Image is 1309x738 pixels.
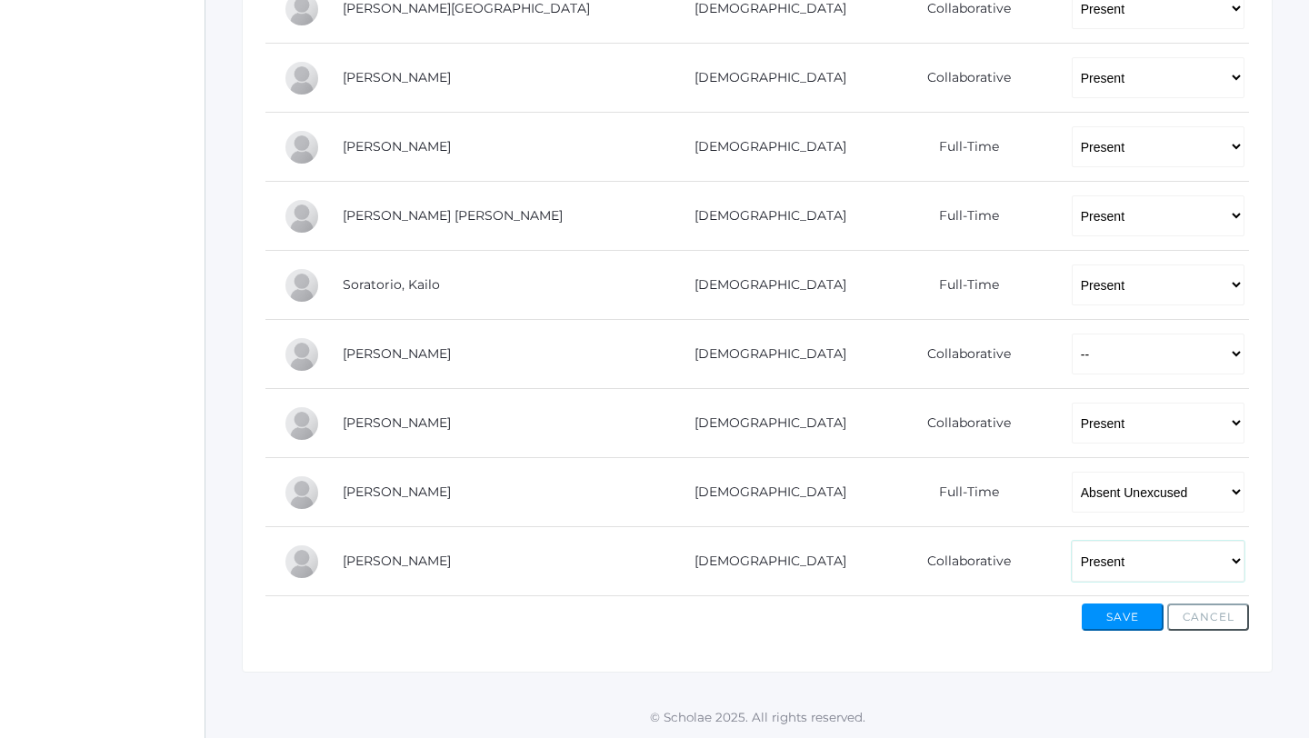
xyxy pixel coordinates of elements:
td: [DEMOGRAPHIC_DATA] [656,527,871,596]
a: [PERSON_NAME] [343,484,451,500]
td: [DEMOGRAPHIC_DATA] [656,458,871,527]
td: Collaborative [871,527,1053,596]
td: [DEMOGRAPHIC_DATA] [656,251,871,320]
div: Shem Zeller [284,544,320,580]
div: Vincent Scrudato [284,129,320,165]
td: Full-Time [871,113,1053,182]
button: Save [1082,603,1164,631]
td: [DEMOGRAPHIC_DATA] [656,113,871,182]
a: [PERSON_NAME] [343,345,451,362]
td: [DEMOGRAPHIC_DATA] [656,320,871,389]
div: Hadley Sponseller [284,336,320,373]
td: [DEMOGRAPHIC_DATA] [656,389,871,458]
a: [PERSON_NAME] [343,138,451,155]
div: Cole McCollum [284,60,320,96]
a: Soratorio, Kailo [343,276,440,293]
a: [PERSON_NAME] [343,69,451,85]
td: Collaborative [871,44,1053,113]
td: Full-Time [871,251,1053,320]
p: © Scholae 2025. All rights reserved. [205,708,1309,726]
a: [PERSON_NAME] [PERSON_NAME] [343,207,563,224]
div: Kailo Soratorio [284,267,320,304]
div: Maxwell Tourje [284,405,320,442]
button: Cancel [1167,603,1249,631]
div: Ian Serafini Pozzi [284,198,320,234]
td: Collaborative [871,389,1053,458]
td: [DEMOGRAPHIC_DATA] [656,44,871,113]
a: [PERSON_NAME] [343,553,451,569]
td: [DEMOGRAPHIC_DATA] [656,182,871,251]
td: Full-Time [871,182,1053,251]
td: Full-Time [871,458,1053,527]
div: Elias Zacharia [284,474,320,511]
a: [PERSON_NAME] [343,414,451,431]
td: Collaborative [871,320,1053,389]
